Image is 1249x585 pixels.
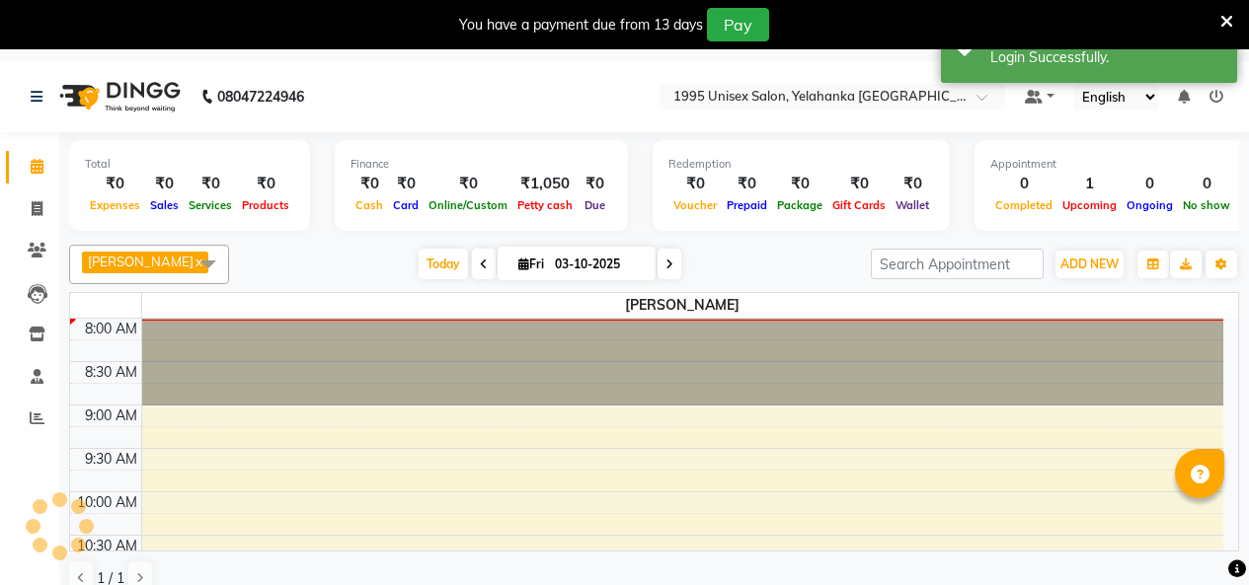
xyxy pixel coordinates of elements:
[772,173,827,195] div: ₹0
[580,198,610,212] span: Due
[388,198,424,212] span: Card
[351,198,388,212] span: Cash
[1178,173,1235,195] div: 0
[73,492,141,513] div: 10:00 AM
[85,173,145,195] div: ₹0
[891,198,934,212] span: Wallet
[85,198,145,212] span: Expenses
[707,8,769,41] button: Pay
[145,198,184,212] span: Sales
[1055,251,1124,278] button: ADD NEW
[73,536,141,556] div: 10:30 AM
[351,156,612,173] div: Finance
[50,69,186,124] img: logo
[513,256,549,271] span: Fri
[419,249,468,279] span: Today
[871,249,1044,279] input: Search Appointment
[549,250,648,279] input: 2025-10-03
[85,156,294,173] div: Total
[1178,198,1235,212] span: No show
[891,173,934,195] div: ₹0
[990,156,1235,173] div: Appointment
[88,254,194,269] span: [PERSON_NAME]
[388,173,424,195] div: ₹0
[217,69,304,124] b: 08047224946
[722,173,772,195] div: ₹0
[142,293,1224,318] span: [PERSON_NAME]
[578,173,612,195] div: ₹0
[81,449,141,470] div: 9:30 AM
[81,362,141,383] div: 8:30 AM
[990,47,1222,68] div: Login Successfully.
[668,173,722,195] div: ₹0
[424,173,512,195] div: ₹0
[827,198,891,212] span: Gift Cards
[512,173,578,195] div: ₹1,050
[1057,198,1122,212] span: Upcoming
[722,198,772,212] span: Prepaid
[459,15,703,36] div: You have a payment due from 13 days
[424,198,512,212] span: Online/Custom
[827,173,891,195] div: ₹0
[668,198,722,212] span: Voucher
[512,198,578,212] span: Petty cash
[1122,198,1178,212] span: Ongoing
[81,405,141,426] div: 9:00 AM
[1122,173,1178,195] div: 0
[1060,256,1119,271] span: ADD NEW
[145,173,184,195] div: ₹0
[668,156,934,173] div: Redemption
[1057,173,1122,195] div: 1
[990,173,1057,195] div: 0
[772,198,827,212] span: Package
[237,173,294,195] div: ₹0
[990,198,1057,212] span: Completed
[81,319,141,339] div: 8:00 AM
[184,173,237,195] div: ₹0
[237,198,294,212] span: Products
[351,173,388,195] div: ₹0
[184,198,237,212] span: Services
